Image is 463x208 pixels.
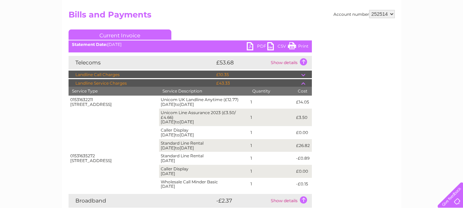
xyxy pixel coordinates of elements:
div: 01531635272 [STREET_ADDRESS] [70,154,158,163]
img: logo.png [16,18,51,39]
a: Current Invoice [69,29,171,40]
td: £14.05 [294,96,312,109]
a: Water [342,29,355,34]
td: -£0.15 [294,178,312,191]
b: Statement Date: [72,42,107,47]
td: Landline Call Charges [69,71,215,79]
a: Energy [360,29,375,34]
td: Caller Display [DATE] [DATE] [159,126,249,139]
td: 1 [249,126,294,139]
td: £3.50 [294,109,312,126]
td: 1 [249,152,294,165]
th: Service Type [69,87,159,96]
th: Cost [294,87,312,96]
a: Telecoms [379,29,399,34]
td: Show details [269,56,312,70]
a: 0333 014 3131 [334,3,381,12]
td: 1 [249,165,294,178]
td: -£2.37 [215,194,269,208]
td: 1 [249,96,294,109]
div: 01531632211 [STREET_ADDRESS] [70,97,158,107]
td: 1 [249,178,294,191]
span: to [175,102,180,107]
td: £10.35 [215,71,301,79]
span: to [175,119,180,124]
span: to [175,132,180,137]
td: £26.82 [294,139,312,152]
td: £43.33 [215,79,301,87]
h2: Bills and Payments [69,10,395,23]
th: Quantity [249,87,294,96]
td: -£0.89 [294,152,312,165]
a: CSV [267,42,288,52]
td: Standard Line Rental [DATE] [159,152,249,165]
td: £53.68 [215,56,269,70]
td: Show details [269,194,312,208]
td: Unicom Line Assurance 2023 (£3.50/£4.66) [DATE] [DATE] [159,109,249,126]
span: to [175,145,180,150]
td: Unicom UK Landline Anytime (£12.77) [DATE] [DATE] [159,96,249,109]
td: Wholesale Call Minder Basic [DATE] [159,178,249,191]
td: 1 [249,139,294,152]
a: Print [288,42,308,52]
a: Contact [417,29,434,34]
td: Telecoms [69,56,215,70]
td: Broadband [69,194,215,208]
a: PDF [247,42,267,52]
div: Account number [333,10,395,18]
td: Caller Display [DATE] [159,165,249,178]
td: £0.00 [294,165,312,178]
td: 1 [249,109,294,126]
td: Standard Line Rental [DATE] [DATE] [159,139,249,152]
a: Blog [403,29,413,34]
div: Clear Business is a trading name of Verastar Limited (registered in [GEOGRAPHIC_DATA] No. 3667643... [70,4,394,33]
div: [DATE] [69,42,312,47]
td: Landline Service Charges [69,79,215,87]
a: Log out [440,29,456,34]
th: Service Description [159,87,249,96]
td: £0.00 [294,126,312,139]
